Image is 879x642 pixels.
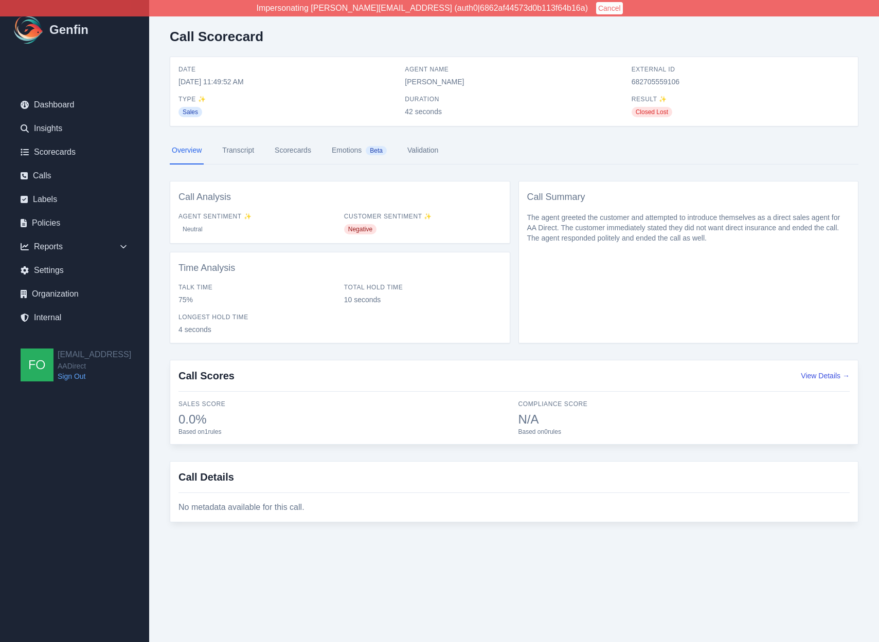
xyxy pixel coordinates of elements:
[178,283,336,291] span: Talk Time
[596,2,623,14] button: Cancel
[12,307,137,328] a: Internal
[344,295,501,305] span: 10 seconds
[632,107,672,117] span: Closed Lost
[405,65,623,74] span: Agent Name
[12,118,137,139] a: Insights
[178,107,202,117] span: Sales
[178,313,336,321] span: Longest Hold Time
[170,29,263,44] h2: Call Scorecard
[344,283,501,291] span: Total Hold Time
[12,284,137,304] a: Organization
[178,295,336,305] span: 75%
[518,411,850,428] span: N/A
[178,261,501,275] h3: Time Analysis
[344,212,501,221] span: Customer Sentiment ✨
[632,65,850,74] span: External ID
[12,142,137,162] a: Scorecards
[12,95,137,115] a: Dashboard
[178,77,397,87] span: [DATE] 11:49:52 AM
[178,428,510,436] span: Based on 1 rules
[58,348,131,361] h2: [EMAIL_ADDRESS]
[178,501,850,513] div: No metadata available for this call.
[801,371,850,381] button: View Details →
[632,95,850,103] span: Result ✨
[49,22,88,38] h1: Genfin
[12,166,137,186] a: Calls
[170,137,204,164] a: Overview
[632,77,850,87] span: 682705559106
[58,361,131,371] span: AADirect
[518,400,850,408] span: Compliance Score
[12,236,137,257] div: Reports
[527,190,850,204] h3: Call Summary
[178,400,510,408] span: Sales Score
[170,137,858,164] nav: Tabs
[405,137,440,164] a: Validation
[344,224,376,234] span: Negative
[178,369,235,383] h3: Call Scores
[330,137,389,164] a: EmotionsBeta
[405,95,623,103] span: Duration
[58,371,131,381] a: Sign Out
[220,137,256,164] a: Transcript
[178,470,850,493] h3: Call Details
[178,411,510,428] span: 0.0%
[273,137,313,164] a: Scorecards
[12,260,137,281] a: Settings
[527,212,850,243] p: The agent greeted the customer and attempted to introduce themselves as a direct sales agent for ...
[178,190,501,204] h3: Call Analysis
[366,146,387,155] span: Beta
[178,224,207,234] span: Neutral
[178,95,397,103] span: Type ✨
[12,213,137,233] a: Policies
[178,212,336,221] span: Agent Sentiment ✨
[405,77,623,87] span: [PERSON_NAME]
[518,428,850,436] span: Based on 0 rules
[178,65,397,74] span: Date
[405,106,623,117] span: 42 seconds
[21,348,53,381] img: founders@genfin.ai
[178,324,336,335] span: 4 seconds
[12,13,45,46] img: Logo
[12,189,137,210] a: Labels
